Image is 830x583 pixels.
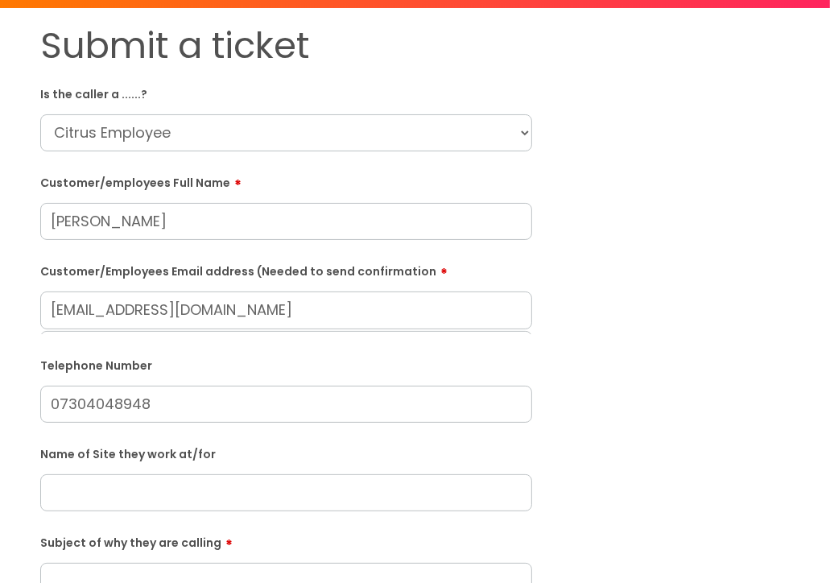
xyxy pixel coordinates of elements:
label: Subject of why they are calling [40,531,532,550]
input: Email [40,291,532,329]
label: Customer/employees Full Name [40,171,532,190]
input: Your Name [40,331,532,368]
h1: Submit a ticket [40,24,532,68]
label: Name of Site they work at/for [40,444,532,461]
label: Customer/Employees Email address (Needed to send confirmation [40,259,532,279]
label: Is the caller a ......? [40,85,532,101]
label: Telephone Number [40,356,532,373]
